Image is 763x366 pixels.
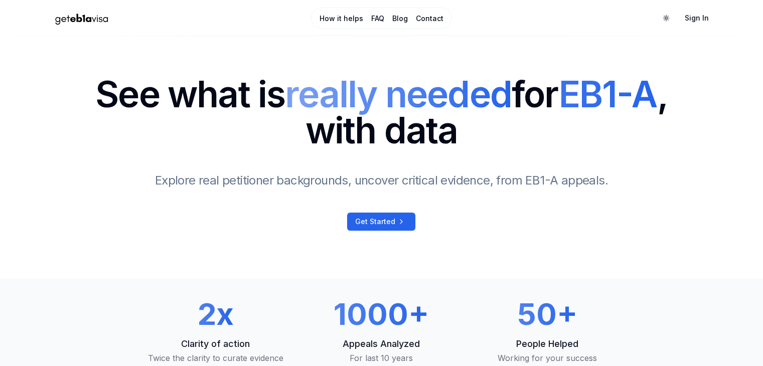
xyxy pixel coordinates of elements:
a: Get Started [347,213,415,231]
p: Working for your success [473,352,623,364]
p: Appeals Analyzed [307,337,456,351]
span: Get Started [355,217,395,227]
span: 1000+ [334,296,429,332]
span: EB1-A [559,72,657,116]
a: Home Page [47,10,270,27]
span: really needed [285,72,512,116]
span: 2x [198,296,234,332]
p: People Helped [473,337,623,351]
p: Twice the clarity to curate evidence [141,352,291,364]
span: 50+ [517,296,577,332]
nav: Main [311,8,452,29]
span: See what is for , [95,76,668,112]
a: FAQ [371,14,384,24]
a: Blog [392,14,408,24]
a: How it helps [320,14,363,24]
span: with data [95,112,668,148]
a: Contact [416,14,443,24]
img: geteb1avisa logo [47,10,117,27]
a: Sign In [677,9,717,27]
p: Clarity of action [141,337,291,351]
span: Explore real petitioner backgrounds, uncover critical evidence, from EB1-A appeals. [155,173,608,188]
p: For last 10 years [307,352,456,364]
